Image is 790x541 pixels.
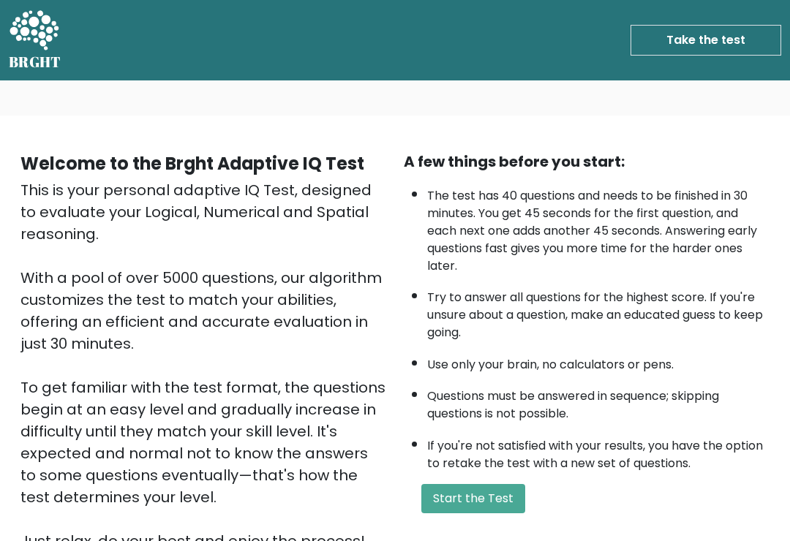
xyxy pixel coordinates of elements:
[404,151,770,173] div: A few things before you start:
[427,180,770,275] li: The test has 40 questions and needs to be finished in 30 minutes. You get 45 seconds for the firs...
[9,53,61,71] h5: BRGHT
[427,349,770,374] li: Use only your brain, no calculators or pens.
[631,25,781,56] a: Take the test
[421,484,525,513] button: Start the Test
[20,151,364,175] b: Welcome to the Brght Adaptive IQ Test
[427,281,770,341] li: Try to answer all questions for the highest score. If you're unsure about a question, make an edu...
[427,380,770,423] li: Questions must be answered in sequence; skipping questions is not possible.
[9,6,61,75] a: BRGHT
[427,430,770,472] li: If you're not satisfied with your results, you have the option to retake the test with a new set ...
